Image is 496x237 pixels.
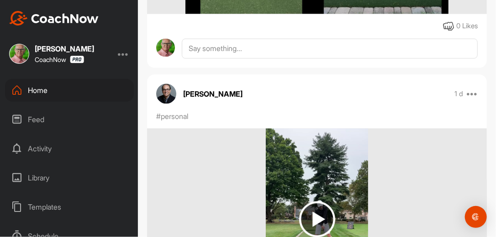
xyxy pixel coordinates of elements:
p: 1 d [455,89,464,98]
div: Home [5,79,134,102]
img: CoachNow Pro [70,56,84,63]
p: #personal [156,111,188,122]
img: square_6ab801a82ed2aee2fbfac5bb68403784.jpg [9,44,29,64]
div: Library [5,166,134,189]
div: CoachNow [35,56,84,63]
img: avatar [156,39,175,57]
p: [PERSON_NAME] [183,88,243,99]
div: Open Intercom Messenger [465,206,487,228]
div: 0 Likes [456,21,478,31]
div: Feed [5,108,134,131]
div: Templates [5,196,134,218]
div: Activity [5,137,134,160]
img: CoachNow [9,11,99,26]
img: avatar [156,84,176,104]
div: [PERSON_NAME] [35,45,94,52]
